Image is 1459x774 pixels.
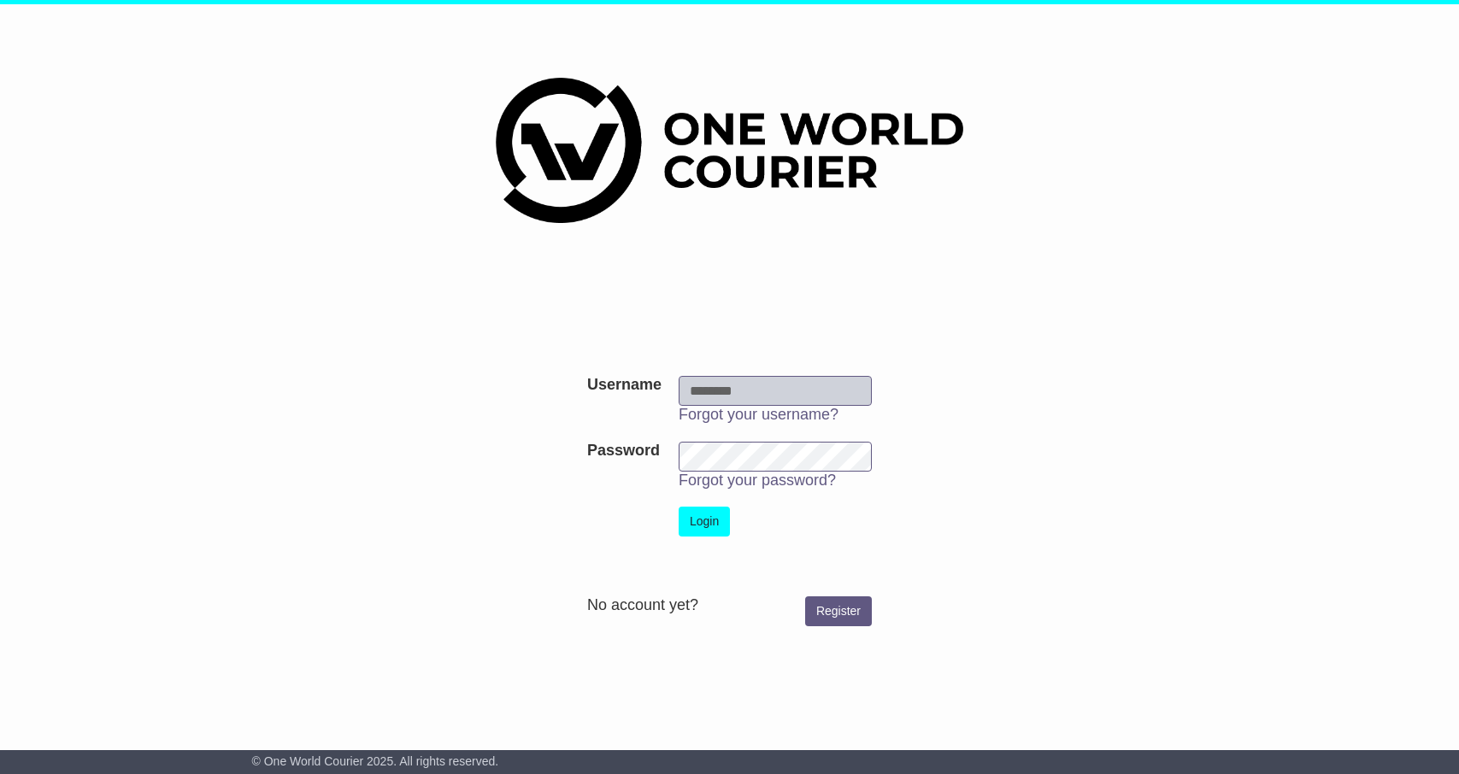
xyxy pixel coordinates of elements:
a: Register [805,596,872,626]
label: Username [587,376,662,395]
div: No account yet? [587,596,872,615]
button: Login [679,507,730,537]
a: Forgot your password? [679,472,836,489]
span: © One World Courier 2025. All rights reserved. [252,754,499,768]
img: One World [496,78,962,223]
a: Forgot your username? [679,406,838,423]
label: Password [587,442,660,460]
